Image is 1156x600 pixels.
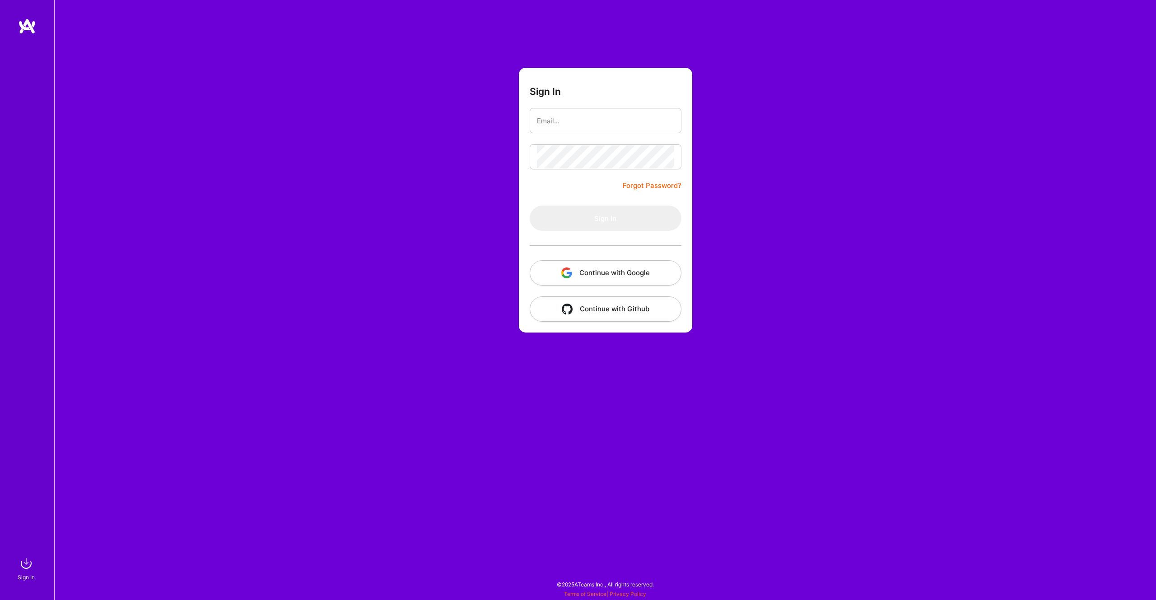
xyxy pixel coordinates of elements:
[530,296,681,322] button: Continue with Github
[530,206,681,231] button: Sign In
[54,573,1156,595] div: © 2025 ATeams Inc., All rights reserved.
[610,591,646,597] a: Privacy Policy
[530,260,681,286] button: Continue with Google
[564,591,606,597] a: Terms of Service
[623,180,681,191] a: Forgot Password?
[18,572,35,582] div: Sign In
[17,554,35,572] img: sign in
[18,18,36,34] img: logo
[19,554,35,582] a: sign inSign In
[562,304,573,314] img: icon
[537,109,674,132] input: Email...
[564,591,646,597] span: |
[561,267,572,278] img: icon
[530,86,561,97] h3: Sign In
